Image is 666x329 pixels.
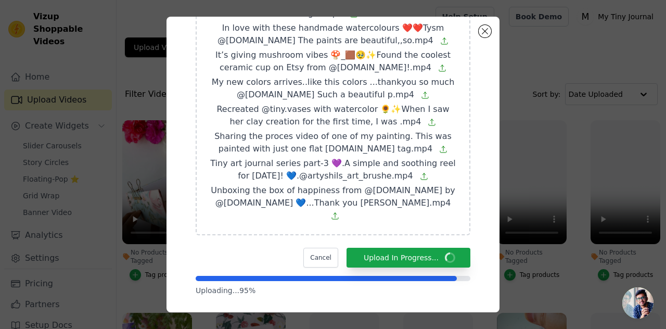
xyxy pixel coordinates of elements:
[212,77,455,99] span: My new colors arrives..like this colors ...thankyou so much @[DOMAIN_NAME] Such a beautiful p.mp4
[622,287,654,319] div: Open chat
[215,50,451,72] span: It’s giving mushroom vibes 🍄_🟫🥹✨Found the coolest ceramic cup on Etsy from @[DOMAIN_NAME]!.mp4
[217,23,444,45] span: In love with these handmade watercolours ❤️❤️Tysm @[DOMAIN_NAME] The paints are beautiful,,so.mp4
[303,248,338,268] button: Cancel
[214,131,452,154] span: Sharing the proces video of one of my painting. This was painted with just one flat [DOMAIN_NAME]...
[479,25,491,37] button: Close modal
[211,185,455,208] span: Unboxing the box of happiness from @[DOMAIN_NAME] by @[DOMAIN_NAME] 💙...Thank you [PERSON_NAME].mp4
[196,285,470,296] p: Uploading... 95 %
[216,104,449,126] span: Recreated @tiny.vases with watercolor 🌻✨When I saw her clay creation for the first time, I was .mp4
[210,158,455,181] span: Tiny art journal series part-3 💜.A simple and soothing reel for [DATE]! 💙.@artyshils_art_brushe.mp4
[347,248,470,268] button: Upload In Progress...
